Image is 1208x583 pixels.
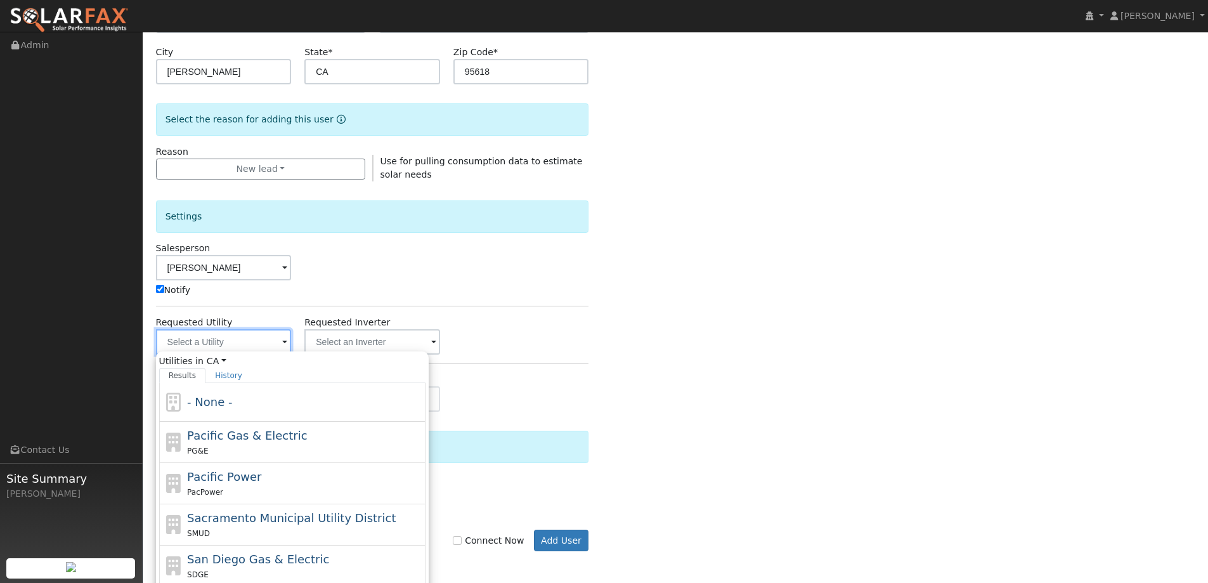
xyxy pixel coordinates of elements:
span: Required [493,47,498,57]
a: CA [207,355,226,368]
span: Required [328,47,332,57]
label: Zip Code [453,46,498,59]
img: SolarFax [10,7,129,34]
input: Select a User [156,255,292,280]
a: Reason for new user [334,114,346,124]
label: Reason [156,145,188,159]
a: Results [159,368,206,383]
label: Requested Inverter [304,316,390,329]
label: Connect Now [453,534,524,547]
label: Salesperson [156,242,211,255]
button: New lead [156,159,366,180]
label: Notify [156,284,191,297]
a: History [205,368,252,383]
input: Connect Now [453,536,462,545]
input: Select a Utility [156,329,292,355]
span: Pacific Gas & Electric [187,429,307,442]
div: Settings [156,200,589,233]
img: retrieve [66,562,76,572]
div: [PERSON_NAME] [6,487,136,501]
span: Use for pulling consumption data to estimate solar needs [380,156,583,180]
span: Sacramento Municipal Utility District [187,511,396,525]
label: State [304,46,332,59]
label: City [156,46,174,59]
span: Pacific Power [187,470,261,483]
label: Requested Utility [156,316,233,329]
span: San Diego Gas & Electric [187,553,329,566]
span: - None - [187,395,232,409]
span: PacPower [187,488,223,497]
div: Select the reason for adding this user [156,103,589,136]
span: [PERSON_NAME] [1120,11,1195,21]
span: SMUD [187,529,210,538]
input: Notify [156,285,164,293]
input: Select an Inverter [304,329,440,355]
span: PG&E [187,447,208,455]
span: SDGE [187,570,209,579]
span: Site Summary [6,470,136,487]
button: Add User [534,530,589,551]
span: Utilities in [159,355,425,368]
